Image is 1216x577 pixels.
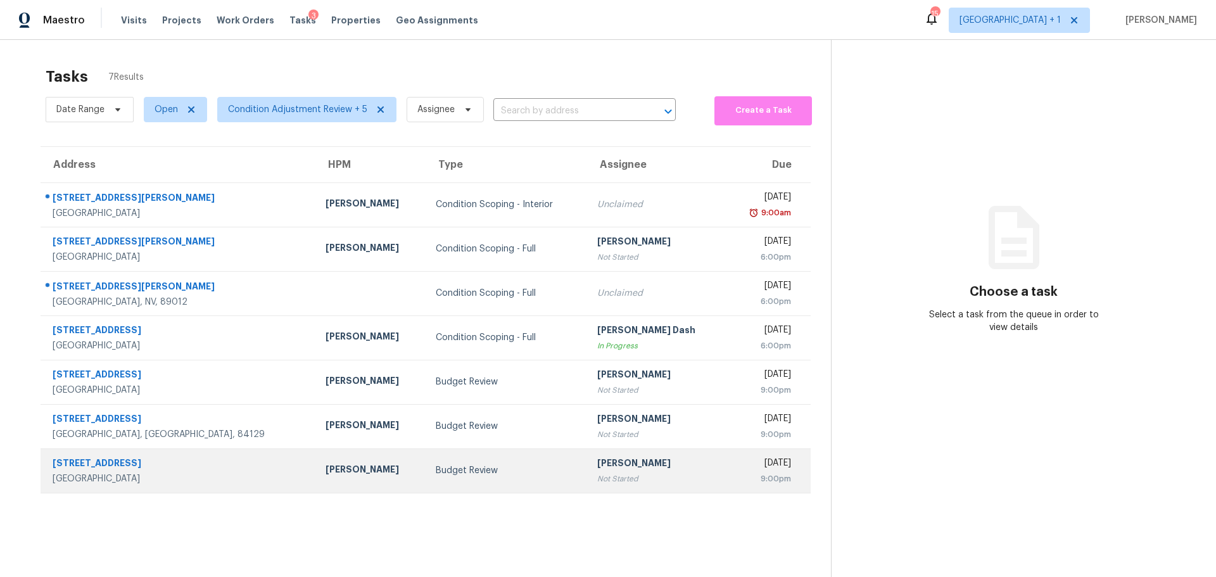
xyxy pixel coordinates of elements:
[331,14,381,27] span: Properties
[53,472,305,485] div: [GEOGRAPHIC_DATA]
[930,8,939,20] div: 15
[326,330,415,346] div: [PERSON_NAME]
[597,251,716,263] div: Not Started
[396,14,478,27] span: Geo Assignments
[659,103,677,120] button: Open
[53,207,305,220] div: [GEOGRAPHIC_DATA]
[417,103,455,116] span: Assignee
[736,339,791,352] div: 6:00pm
[736,428,791,441] div: 9:00pm
[736,279,791,295] div: [DATE]
[53,251,305,263] div: [GEOGRAPHIC_DATA]
[736,251,791,263] div: 6:00pm
[53,384,305,396] div: [GEOGRAPHIC_DATA]
[53,368,305,384] div: [STREET_ADDRESS]
[597,457,716,472] div: [PERSON_NAME]
[46,70,88,83] h2: Tasks
[326,197,415,213] div: [PERSON_NAME]
[736,295,791,308] div: 6:00pm
[162,14,201,27] span: Projects
[736,368,791,384] div: [DATE]
[121,14,147,27] span: Visits
[970,286,1058,298] h3: Choose a task
[53,428,305,441] div: [GEOGRAPHIC_DATA], [GEOGRAPHIC_DATA], 84129
[155,103,178,116] span: Open
[736,384,791,396] div: 9:00pm
[597,368,716,384] div: [PERSON_NAME]
[726,147,811,182] th: Due
[41,147,315,182] th: Address
[749,206,759,219] img: Overdue Alarm Icon
[289,16,316,25] span: Tasks
[1120,14,1197,27] span: [PERSON_NAME]
[326,241,415,257] div: [PERSON_NAME]
[736,324,791,339] div: [DATE]
[53,324,305,339] div: [STREET_ADDRESS]
[53,191,305,207] div: [STREET_ADDRESS][PERSON_NAME]
[228,103,367,116] span: Condition Adjustment Review + 5
[736,457,791,472] div: [DATE]
[597,472,716,485] div: Not Started
[587,147,726,182] th: Assignee
[736,472,791,485] div: 9:00pm
[436,243,577,255] div: Condition Scoping - Full
[436,464,577,477] div: Budget Review
[53,296,305,308] div: [GEOGRAPHIC_DATA], NV, 89012
[326,463,415,479] div: [PERSON_NAME]
[959,14,1061,27] span: [GEOGRAPHIC_DATA] + 1
[597,198,716,211] div: Unclaimed
[597,339,716,352] div: In Progress
[53,280,305,296] div: [STREET_ADDRESS][PERSON_NAME]
[714,96,812,125] button: Create a Task
[315,147,426,182] th: HPM
[923,308,1105,334] div: Select a task from the queue in order to view details
[308,10,319,22] div: 3
[736,191,791,206] div: [DATE]
[597,428,716,441] div: Not Started
[56,103,104,116] span: Date Range
[53,339,305,352] div: [GEOGRAPHIC_DATA]
[426,147,587,182] th: Type
[436,287,577,300] div: Condition Scoping - Full
[597,324,716,339] div: [PERSON_NAME] Dash
[53,457,305,472] div: [STREET_ADDRESS]
[597,412,716,428] div: [PERSON_NAME]
[326,419,415,434] div: [PERSON_NAME]
[759,206,791,219] div: 9:00am
[436,420,577,433] div: Budget Review
[436,331,577,344] div: Condition Scoping - Full
[736,235,791,251] div: [DATE]
[493,101,640,121] input: Search by address
[597,384,716,396] div: Not Started
[53,412,305,428] div: [STREET_ADDRESS]
[326,374,415,390] div: [PERSON_NAME]
[597,287,716,300] div: Unclaimed
[217,14,274,27] span: Work Orders
[53,235,305,251] div: [STREET_ADDRESS][PERSON_NAME]
[721,103,806,118] span: Create a Task
[108,71,144,84] span: 7 Results
[597,235,716,251] div: [PERSON_NAME]
[43,14,85,27] span: Maestro
[436,198,577,211] div: Condition Scoping - Interior
[736,412,791,428] div: [DATE]
[436,376,577,388] div: Budget Review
